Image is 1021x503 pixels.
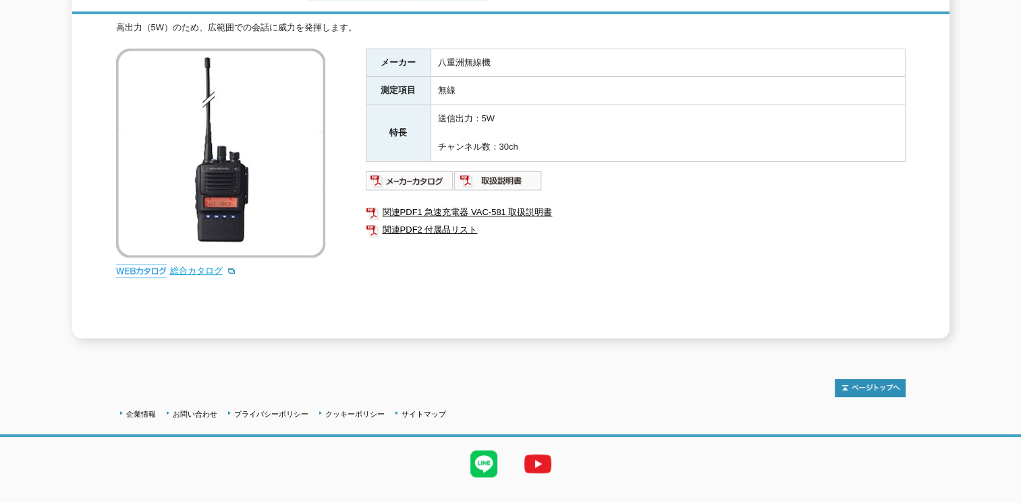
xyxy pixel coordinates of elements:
a: 総合カタログ [170,266,236,276]
th: 特長 [366,105,431,161]
img: トップページへ [835,379,906,397]
img: メーカーカタログ [366,170,454,191]
a: クッキーポリシー [325,410,385,418]
img: LINE [457,437,511,491]
a: プライバシーポリシー [234,410,308,418]
a: 企業情報 [126,410,156,418]
img: 携帯型デジタルトランシーバー VXD-10 [116,49,325,258]
th: 測定項目 [366,77,431,105]
a: サイトマップ [402,410,446,418]
a: 関連PDF1 急速充電器 VAC-581 取扱説明書 [366,204,906,221]
a: メーカーカタログ [366,179,454,189]
div: 高出力（5W）のため、広範囲での会話に威力を発揮します。 [116,21,906,35]
td: 八重洲無線機 [431,49,905,77]
a: 関連PDF2 付属品リスト [366,221,906,239]
th: メーカー [366,49,431,77]
img: 取扱説明書 [454,170,543,191]
td: 送信出力：5W チャンネル数：30ch [431,105,905,161]
a: お問い合わせ [173,410,217,418]
a: 取扱説明書 [454,179,543,189]
td: 無線 [431,77,905,105]
img: YouTube [511,437,565,491]
img: webカタログ [116,264,167,278]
